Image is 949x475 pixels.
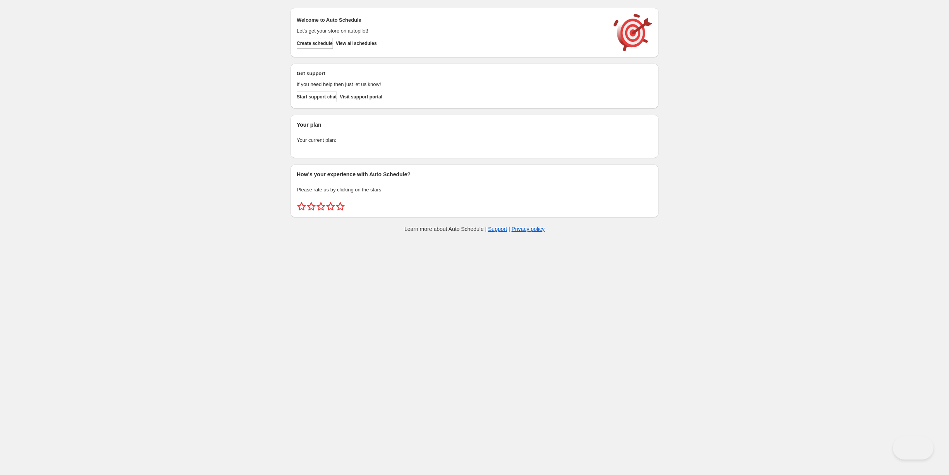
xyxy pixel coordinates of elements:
h2: How's your experience with Auto Schedule? [297,170,652,178]
span: Create schedule [297,40,333,46]
h2: Get support [297,70,606,77]
h2: Welcome to Auto Schedule [297,16,606,24]
p: Let's get your store on autopilot! [297,27,606,35]
a: Support [488,226,507,232]
p: If you need help then just let us know! [297,81,606,88]
span: Visit support portal [340,94,382,100]
span: Start support chat [297,94,337,100]
h2: Your plan [297,121,652,129]
p: Please rate us by clicking on the stars [297,186,652,194]
a: Privacy policy [512,226,545,232]
a: Visit support portal [340,91,382,102]
button: View all schedules [336,38,377,49]
p: Your current plan: [297,136,652,144]
span: View all schedules [336,40,377,46]
a: Start support chat [297,91,337,102]
iframe: Toggle Customer Support [893,436,934,460]
button: Create schedule [297,38,333,49]
p: Learn more about Auto Schedule | | [404,225,545,233]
